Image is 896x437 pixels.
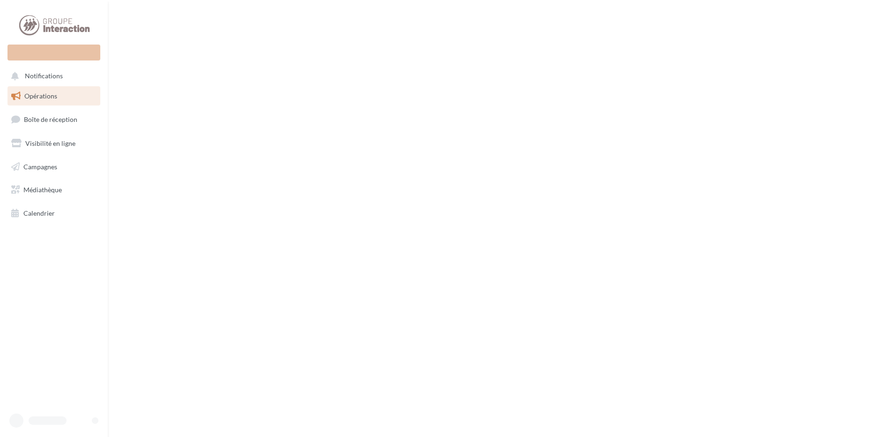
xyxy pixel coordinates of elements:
[6,203,102,223] a: Calendrier
[6,157,102,177] a: Campagnes
[23,186,62,194] span: Médiathèque
[23,162,57,170] span: Campagnes
[25,72,63,80] span: Notifications
[6,86,102,106] a: Opérations
[6,180,102,200] a: Médiathèque
[24,115,77,123] span: Boîte de réception
[24,92,57,100] span: Opérations
[6,134,102,153] a: Visibilité en ligne
[25,139,75,147] span: Visibilité en ligne
[7,45,100,60] div: Nouvelle campagne
[6,109,102,129] a: Boîte de réception
[23,209,55,217] span: Calendrier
